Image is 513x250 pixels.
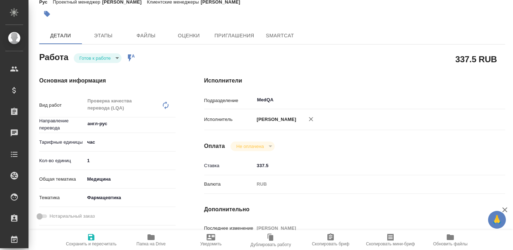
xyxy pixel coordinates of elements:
[433,241,468,246] span: Обновить файлы
[303,111,319,127] button: Удалить исполнителя
[204,181,254,188] p: Валюта
[204,97,254,104] p: Подразделение
[230,142,274,151] div: Готов к работе
[420,230,480,250] button: Обновить файлы
[204,205,505,214] h4: Дополнительно
[263,31,297,40] span: SmartCat
[86,31,120,40] span: Этапы
[85,155,176,166] input: ✎ Введи что-нибудь
[301,230,361,250] button: Скопировать бриф
[43,31,78,40] span: Детали
[181,230,241,250] button: Уведомить
[136,241,166,246] span: Папка на Drive
[204,76,505,85] h4: Исполнители
[85,173,176,185] div: Медицина
[366,241,415,246] span: Скопировать мини-бриф
[39,194,85,201] p: Тематика
[121,230,181,250] button: Папка на Drive
[476,99,478,101] button: Open
[39,6,55,22] button: Добавить тэг
[254,223,480,233] input: Пустое поле
[361,230,420,250] button: Скопировать мини-бриф
[204,225,254,232] p: Последнее изменение
[455,53,497,65] h2: 337.5 RUB
[488,211,506,229] button: 🙏
[254,178,480,190] div: RUB
[200,241,222,246] span: Уведомить
[250,242,291,247] span: Дублировать работу
[85,136,176,148] div: час
[241,230,301,250] button: Дублировать работу
[254,160,480,171] input: ✎ Введи что-нибудь
[214,31,254,40] span: Приглашения
[234,143,266,149] button: Не оплачена
[204,162,254,169] p: Ставка
[172,123,173,124] button: Open
[39,76,176,85] h4: Основная информация
[172,31,206,40] span: Оценки
[39,139,85,146] p: Тарифные единицы
[74,53,121,63] div: Готов к работе
[204,116,254,123] p: Исполнитель
[66,241,116,246] span: Сохранить и пересчитать
[39,102,85,109] p: Вид работ
[85,192,176,204] div: Фармацевтика
[491,212,503,227] span: 🙏
[254,116,296,123] p: [PERSON_NAME]
[129,31,163,40] span: Файлы
[39,176,85,183] p: Общая тематика
[50,213,95,220] span: Нотариальный заказ
[39,50,68,63] h2: Работа
[77,55,113,61] button: Готов к работе
[39,157,85,164] p: Кол-во единиц
[204,142,225,150] h4: Оплата
[39,117,85,132] p: Направление перевода
[61,230,121,250] button: Сохранить и пересчитать
[312,241,349,246] span: Скопировать бриф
